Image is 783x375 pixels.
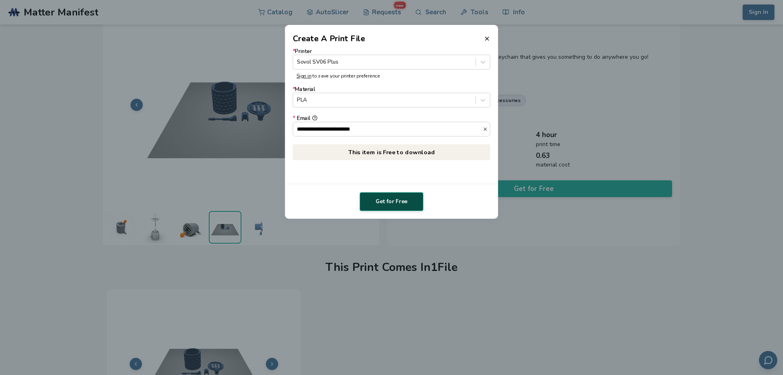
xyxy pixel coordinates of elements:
[293,87,491,107] label: Material
[296,73,487,79] p: to save your printer preference
[293,144,491,160] p: This item is Free to download
[293,33,365,44] h2: Create A Print File
[293,115,491,122] div: Email
[296,73,311,79] a: Sign in
[312,115,317,121] button: *Email
[482,126,490,131] button: *Email
[293,49,491,69] label: Printer
[360,192,423,211] button: Get for Free
[293,122,483,136] input: *Email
